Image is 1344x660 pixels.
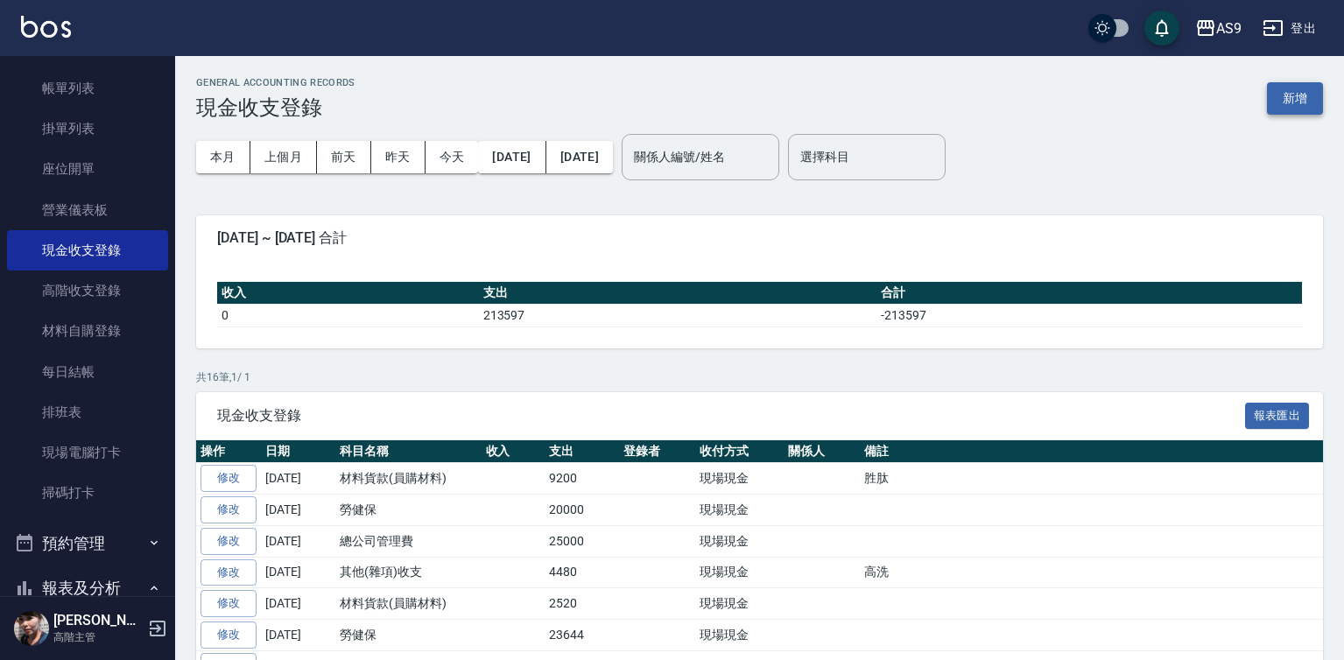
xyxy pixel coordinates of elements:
a: 修改 [201,528,257,555]
td: 其他(雜項)收支 [335,557,482,588]
td: [DATE] [261,463,335,495]
td: 現場現金 [695,620,784,651]
a: 每日結帳 [7,352,168,392]
a: 排班表 [7,392,168,432]
p: 高階主管 [53,629,143,645]
td: 9200 [545,463,619,495]
span: 現金收支登錄 [217,407,1245,425]
td: 23644 [545,620,619,651]
button: 前天 [317,141,371,173]
button: 報表匯出 [1245,403,1310,430]
a: 新增 [1267,89,1323,106]
a: 修改 [201,621,257,649]
h2: GENERAL ACCOUNTING RECORDS [196,77,355,88]
a: 高階收支登錄 [7,270,168,311]
span: [DATE] ~ [DATE] 合計 [217,229,1302,247]
td: [DATE] [261,525,335,557]
a: 修改 [201,496,257,523]
th: 支出 [545,440,619,463]
td: 4480 [545,557,619,588]
td: [DATE] [261,495,335,526]
th: 科目名稱 [335,440,482,463]
th: 登錄者 [619,440,695,463]
td: 0 [217,304,479,326]
td: -213597 [876,304,1302,326]
a: 現場電腦打卡 [7,432,168,473]
a: 掛單列表 [7,109,168,149]
p: 共 16 筆, 1 / 1 [196,369,1323,385]
td: 材料貨款(員購材料) [335,463,482,495]
button: 昨天 [371,141,426,173]
td: [DATE] [261,620,335,651]
button: 報表及分析 [7,565,168,611]
td: 現場現金 [695,525,784,557]
th: 收入 [217,282,479,305]
a: 報表匯出 [1245,406,1310,423]
td: [DATE] [261,588,335,620]
td: 現場現金 [695,588,784,620]
button: [DATE] [478,141,545,173]
td: 現場現金 [695,495,784,526]
td: 總公司管理費 [335,525,482,557]
button: save [1144,11,1179,46]
th: 支出 [479,282,877,305]
th: 關係人 [784,440,860,463]
td: 材料貨款(員購材料) [335,588,482,620]
a: 帳單列表 [7,68,168,109]
td: 25000 [545,525,619,557]
a: 材料自購登錄 [7,311,168,351]
h3: 現金收支登錄 [196,95,355,120]
td: 勞健保 [335,495,482,526]
th: 合計 [876,282,1302,305]
td: 勞健保 [335,620,482,651]
td: 現場現金 [695,557,784,588]
th: 日期 [261,440,335,463]
button: 預約管理 [7,521,168,566]
button: 新增 [1267,82,1323,115]
button: 今天 [426,141,479,173]
a: 現金收支登錄 [7,230,168,270]
td: 高洗 [860,557,1334,588]
th: 備註 [860,440,1334,463]
a: 修改 [201,559,257,586]
td: 2520 [545,588,619,620]
button: 本月 [196,141,250,173]
img: Logo [21,16,71,38]
a: 修改 [201,465,257,492]
td: 現場現金 [695,463,784,495]
a: 掃碼打卡 [7,473,168,513]
a: 營業儀表板 [7,190,168,230]
button: 登出 [1256,12,1323,45]
td: [DATE] [261,557,335,588]
td: 胜肽 [860,463,1334,495]
th: 收付方式 [695,440,784,463]
div: AS9 [1216,18,1242,39]
button: AS9 [1188,11,1249,46]
button: [DATE] [546,141,613,173]
h5: [PERSON_NAME] [53,612,143,629]
th: 收入 [482,440,545,463]
a: 修改 [201,590,257,617]
a: 座位開單 [7,149,168,189]
td: 213597 [479,304,877,326]
img: Person [14,611,49,646]
th: 操作 [196,440,261,463]
td: 20000 [545,495,619,526]
button: 上個月 [250,141,317,173]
